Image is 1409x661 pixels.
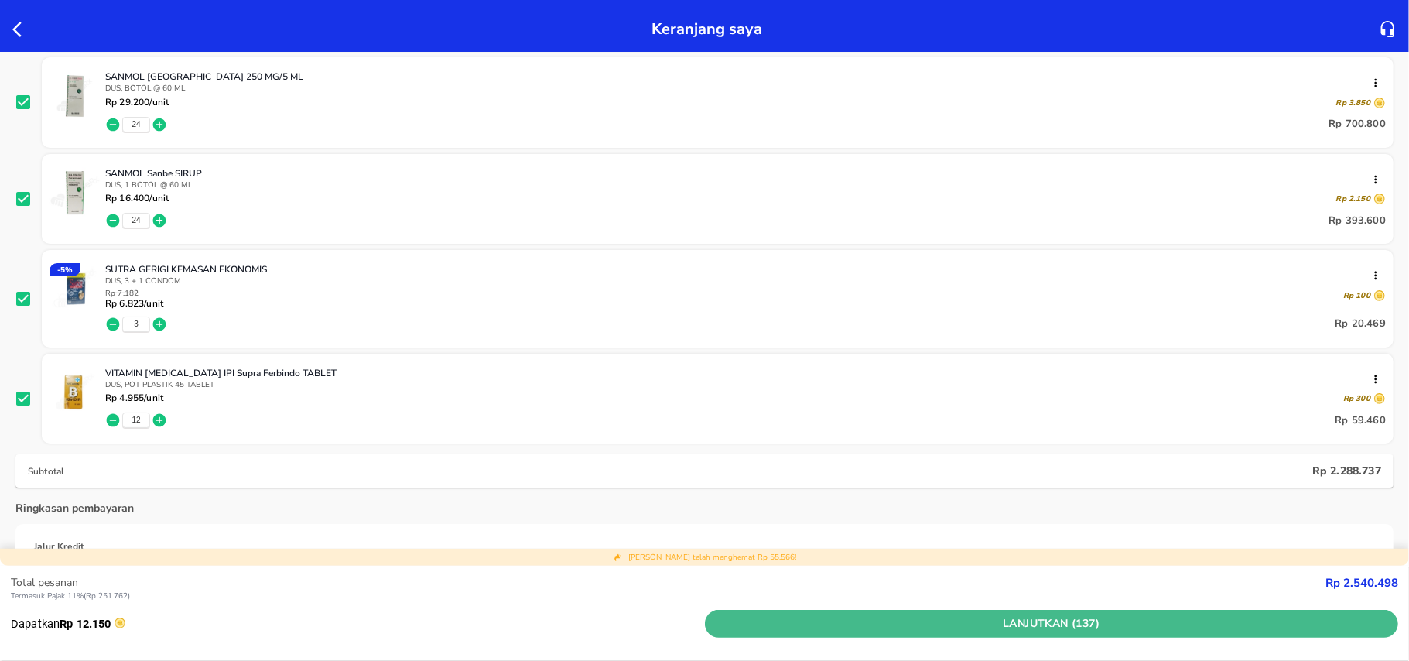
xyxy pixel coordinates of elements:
[711,615,1393,634] span: Lanjutkan (137)
[105,180,1386,190] p: DUS, 1 BOTOL @ 60 ML
[11,591,1325,602] p: Termasuk Pajak 11% ( Rp 251.762 )
[1325,575,1398,591] strong: Rp 2.540.498
[705,610,1399,639] button: Lanjutkan (137)
[105,83,1386,94] p: DUS, BOTOL @ 60 ML
[105,379,1386,390] p: DUS, POT PLASTIK 45 TABLET
[105,167,1373,180] p: SANMOL Sanbe SIRUP
[134,319,139,330] button: 3
[1329,211,1386,230] p: Rp 393.600
[1343,290,1370,301] p: Rp 100
[50,367,101,418] img: VITAMIN B COMPLEX IPI Supra Ferbindo TABLET
[105,70,1373,83] p: SANMOL [GEOGRAPHIC_DATA] 250 MG/5 ML
[105,193,169,204] p: Rp 16.400 /unit
[11,615,705,632] p: Dapatkan
[105,367,1373,379] p: VITAMIN [MEDICAL_DATA] IPI Supra Ferbindo TABLET
[105,298,163,309] p: Rp 6.823 /unit
[105,97,169,108] p: Rp 29.200 /unit
[132,415,140,426] button: 12
[34,539,84,553] p: Jalur Kredit
[60,617,111,631] strong: Rp 12.150
[105,263,1373,276] p: SUTRA GERIGI KEMASAN EKONOMIS
[50,70,101,122] img: SANMOL FORTE Sanbe SIRUP 250 MG/5 ML
[651,15,762,43] p: Keranjang saya
[105,392,163,403] p: Rp 4.955 /unit
[50,167,101,218] img: SANMOL Sanbe SIRUP
[132,119,140,130] button: 24
[105,289,163,298] p: Rp 7.182
[1335,411,1386,430] p: Rp 59.460
[50,263,101,314] img: SUTRA GERIGI KEMASAN EKONOMIS
[28,465,1312,478] p: Subtotal
[1343,393,1370,404] p: Rp 300
[1329,115,1386,134] p: Rp 700.800
[1312,464,1381,478] p: Rp 2.288.737
[1335,315,1386,334] p: Rp 20.469
[15,500,134,516] p: Ringkasan pembayaran
[105,276,1386,286] p: DUS, 3 + 1 CONDOM
[132,215,140,226] button: 24
[11,574,1325,591] p: Total pesanan
[1336,98,1370,108] p: Rp 3.850
[1336,194,1370,204] p: Rp 2.150
[50,263,80,276] div: - 5 %
[613,553,622,562] img: total discount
